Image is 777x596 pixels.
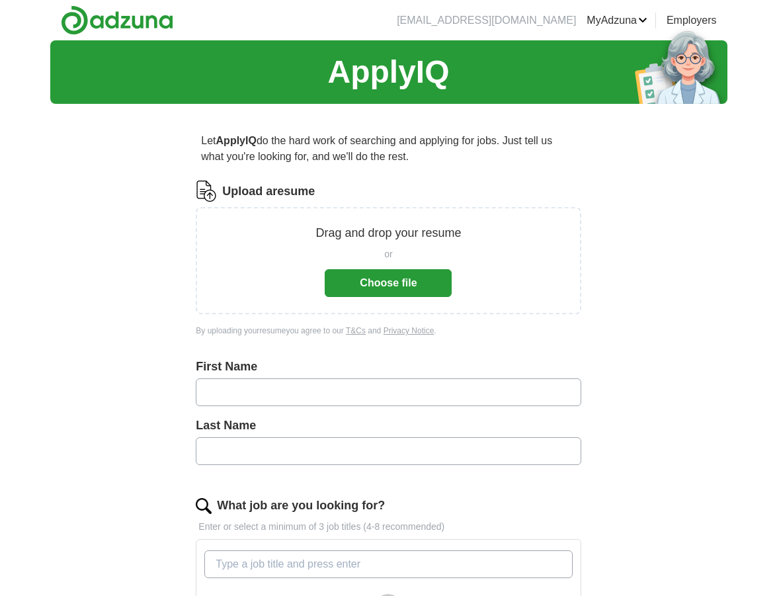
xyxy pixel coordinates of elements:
h1: ApplyIQ [327,48,449,96]
img: CV Icon [196,181,217,202]
img: search.png [196,498,212,514]
img: Adzuna logo [61,5,173,35]
p: Enter or select a minimum of 3 job titles (4-8 recommended) [196,520,581,534]
div: By uploading your resume you agree to our and . [196,325,581,337]
a: Privacy Notice [384,326,434,335]
input: Type a job title and press enter [204,550,572,578]
label: What job are you looking for? [217,497,385,515]
label: First Name [196,358,581,376]
p: Drag and drop your resume [315,224,461,242]
strong: ApplyIQ [216,135,257,146]
a: Employers [667,13,717,28]
label: Last Name [196,417,581,435]
a: T&Cs [346,326,366,335]
li: [EMAIL_ADDRESS][DOMAIN_NAME] [397,13,576,28]
p: Let do the hard work of searching and applying for jobs. Just tell us what you're looking for, an... [196,128,581,170]
label: Upload a resume [222,183,315,200]
a: MyAdzuna [587,13,647,28]
button: Choose file [325,269,452,297]
span: or [384,247,392,261]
